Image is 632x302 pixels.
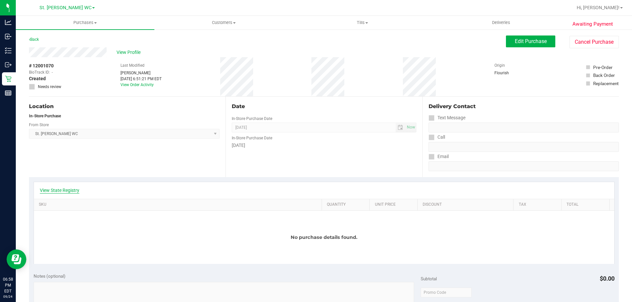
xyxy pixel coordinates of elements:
div: [PERSON_NAME] [120,70,162,76]
strong: In-Store Purchase [29,114,61,118]
inline-svg: Reports [5,90,12,96]
label: Email [429,152,449,161]
a: Discount [423,202,511,207]
inline-svg: Outbound [5,61,12,68]
input: Promo Code [421,288,472,297]
label: In-Store Purchase Date [232,116,272,122]
div: Date [232,103,416,110]
a: Total [566,202,607,207]
a: Quantity [327,202,367,207]
span: Needs review [38,84,61,90]
div: [DATE] 6:51:21 PM EDT [120,76,162,82]
span: Hi, [PERSON_NAME]! [577,5,619,10]
span: Awaiting Payment [572,20,613,28]
span: Deliveries [483,20,519,26]
div: Pre-Order [593,64,613,71]
a: Tills [293,16,432,30]
div: No purchase details found. [34,211,614,264]
label: Text Message [429,113,465,123]
span: - [52,69,53,75]
span: Purchases [16,20,154,26]
label: Call [429,132,445,142]
div: Delivery Contact [429,103,619,110]
a: View Order Activity [120,82,154,87]
input: Format: (999) 999-9999 [429,142,619,152]
button: Cancel Purchase [569,36,619,48]
span: Subtotal [421,276,437,281]
p: 06:58 PM EDT [3,276,13,294]
span: Edit Purchase [515,38,547,44]
a: Purchases [16,16,154,30]
span: View Profile [117,49,143,56]
span: Notes (optional) [34,273,66,279]
inline-svg: Inbound [5,33,12,40]
div: Replacement [593,80,619,87]
a: Unit Price [375,202,415,207]
a: View State Registry [40,187,79,194]
a: Tax [519,202,559,207]
inline-svg: Retail [5,76,12,82]
label: From Store [29,122,49,128]
a: Deliveries [432,16,570,30]
label: Origin [494,62,505,68]
inline-svg: Analytics [5,19,12,26]
div: Back Order [593,72,615,79]
a: Customers [154,16,293,30]
span: # 12001070 [29,62,54,69]
a: SKU [39,202,319,207]
button: Edit Purchase [506,35,555,47]
p: 09/24 [3,294,13,299]
div: Flourish [494,70,527,76]
span: Tills [293,20,431,26]
label: In-Store Purchase Date [232,135,272,141]
span: Created [29,75,46,82]
div: [DATE] [232,142,416,149]
input: Format: (999) 999-9999 [429,123,619,132]
span: BioTrack ID: [29,69,50,75]
span: Customers [155,20,293,26]
a: Back [29,37,39,42]
span: $0.00 [600,275,615,282]
span: St. [PERSON_NAME] WC [39,5,92,11]
label: Last Modified [120,62,145,68]
iframe: Resource center [7,249,26,269]
inline-svg: Inventory [5,47,12,54]
div: Location [29,103,220,110]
